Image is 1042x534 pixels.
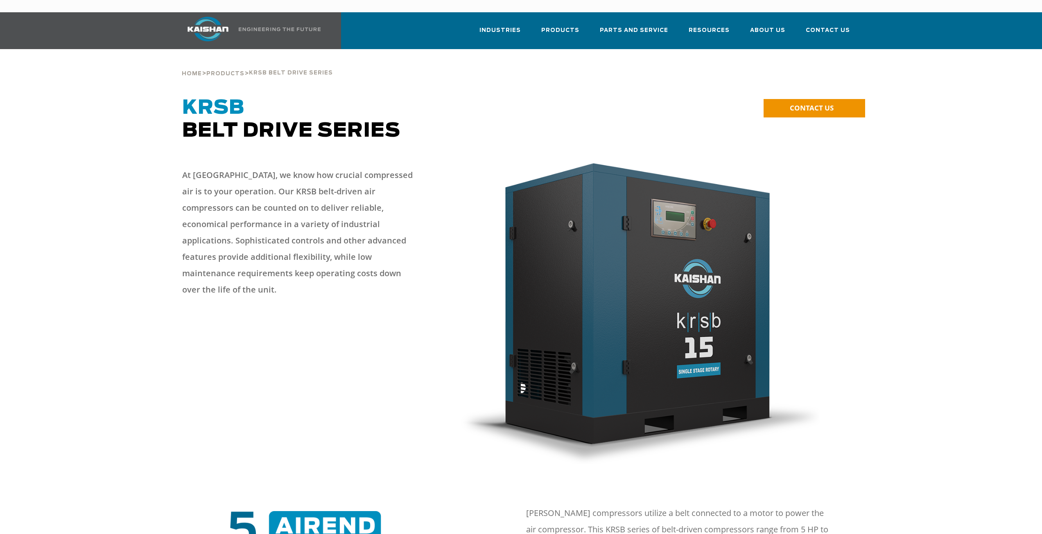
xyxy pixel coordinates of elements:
img: kaishan logo [177,17,239,41]
img: Engineering the future [239,27,321,31]
span: Industries [479,26,521,35]
img: krsb15 [457,159,820,464]
span: Home [182,71,202,77]
a: Products [541,20,579,47]
a: Kaishan USA [177,12,322,49]
span: KRSB [182,98,244,118]
a: About Us [750,20,785,47]
span: Resources [689,26,730,35]
span: About Us [750,26,785,35]
a: Industries [479,20,521,47]
span: Parts and Service [600,26,668,35]
div: > > [182,49,333,80]
a: Home [182,70,202,77]
a: Resources [689,20,730,47]
a: Products [206,70,244,77]
a: CONTACT US [764,99,865,117]
span: Belt Drive Series [182,98,400,141]
span: Products [541,26,579,35]
span: CONTACT US [790,103,834,113]
span: krsb belt drive series [249,70,333,76]
span: Products [206,71,244,77]
a: Parts and Service [600,20,668,47]
span: Contact Us [806,26,850,35]
a: Contact Us [806,20,850,47]
p: At [GEOGRAPHIC_DATA], we know how crucial compressed air is to your operation. Our KRSB belt-driv... [182,167,420,298]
